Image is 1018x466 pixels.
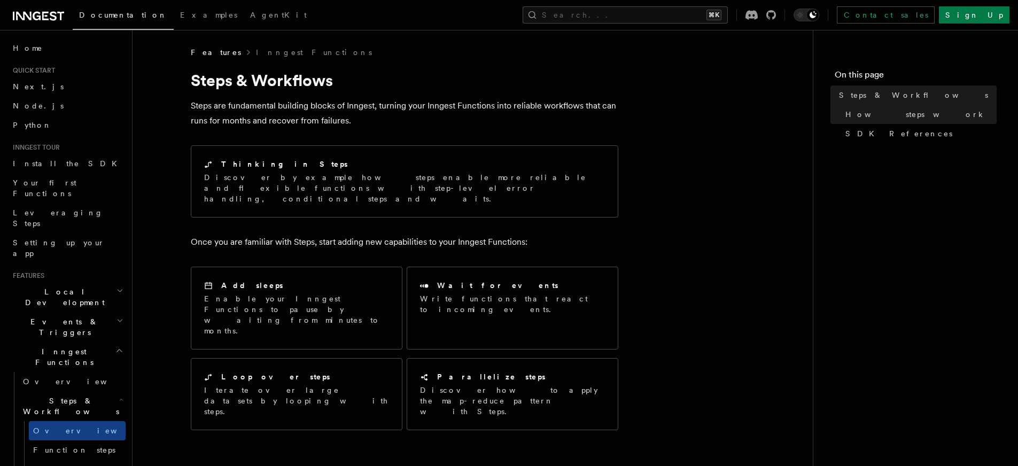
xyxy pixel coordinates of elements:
[191,358,402,430] a: Loop over stepsIterate over large datasets by looping with steps.
[9,312,126,342] button: Events & Triggers
[839,90,988,100] span: Steps & Workflows
[420,293,605,315] p: Write functions that react to incoming events.
[221,371,330,382] h2: Loop over steps
[29,440,126,460] a: Function steps
[13,159,123,168] span: Install the SDK
[9,342,126,372] button: Inngest Functions
[29,421,126,440] a: Overview
[437,371,546,382] h2: Parallelize steps
[250,11,307,19] span: AgentKit
[174,3,244,29] a: Examples
[9,346,115,368] span: Inngest Functions
[841,105,997,124] a: How steps work
[204,172,605,204] p: Discover by example how steps enable more reliable and flexible functions with step-level error h...
[9,173,126,203] a: Your first Functions
[79,11,167,19] span: Documentation
[845,128,952,139] span: SDK References
[841,124,997,143] a: SDK References
[13,121,52,129] span: Python
[706,10,721,20] kbd: ⌘K
[9,77,126,96] a: Next.js
[437,280,558,291] h2: Wait for events
[9,38,126,58] a: Home
[9,115,126,135] a: Python
[939,6,1009,24] a: Sign Up
[13,102,64,110] span: Node.js
[33,426,143,435] span: Overview
[13,82,64,91] span: Next.js
[835,68,997,86] h4: On this page
[23,377,133,386] span: Overview
[191,71,618,90] h1: Steps & Workflows
[180,11,237,19] span: Examples
[191,47,241,58] span: Features
[221,280,283,291] h2: Add sleeps
[13,238,105,258] span: Setting up your app
[204,385,389,417] p: Iterate over large datasets by looping with steps.
[13,43,43,53] span: Home
[191,235,618,250] p: Once you are familiar with Steps, start adding new capabilities to your Inngest Functions:
[794,9,819,21] button: Toggle dark mode
[19,372,126,391] a: Overview
[19,391,126,421] button: Steps & Workflows
[221,159,348,169] h2: Thinking in Steps
[191,145,618,218] a: Thinking in StepsDiscover by example how steps enable more reliable and flexible functions with s...
[9,96,126,115] a: Node.js
[191,267,402,349] a: Add sleepsEnable your Inngest Functions to pause by waiting from minutes to months.
[73,3,174,30] a: Documentation
[407,267,618,349] a: Wait for eventsWrite functions that react to incoming events.
[9,233,126,263] a: Setting up your app
[835,86,997,105] a: Steps & Workflows
[9,282,126,312] button: Local Development
[9,154,126,173] a: Install the SDK
[13,178,76,198] span: Your first Functions
[845,109,986,120] span: How steps work
[256,47,372,58] a: Inngest Functions
[420,385,605,417] p: Discover how to apply the map-reduce pattern with Steps.
[837,6,935,24] a: Contact sales
[9,143,60,152] span: Inngest tour
[19,395,119,417] span: Steps & Workflows
[9,316,116,338] span: Events & Triggers
[244,3,313,29] a: AgentKit
[9,203,126,233] a: Leveraging Steps
[191,98,618,128] p: Steps are fundamental building blocks of Inngest, turning your Inngest Functions into reliable wo...
[13,208,103,228] span: Leveraging Steps
[523,6,728,24] button: Search...⌘K
[204,293,389,336] p: Enable your Inngest Functions to pause by waiting from minutes to months.
[9,66,55,75] span: Quick start
[33,446,115,454] span: Function steps
[9,271,44,280] span: Features
[9,286,116,308] span: Local Development
[407,358,618,430] a: Parallelize stepsDiscover how to apply the map-reduce pattern with Steps.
